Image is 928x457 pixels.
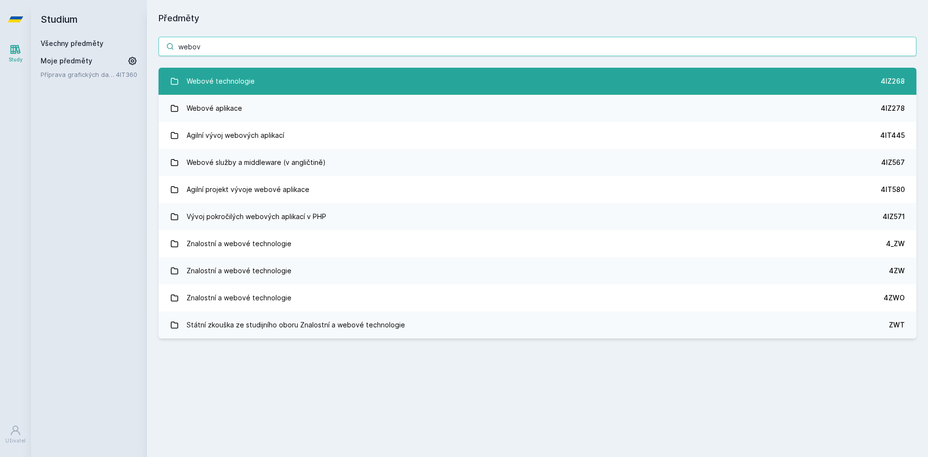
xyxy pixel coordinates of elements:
[159,122,916,149] a: Agilní vývoj webových aplikací 4IT445
[159,95,916,122] a: Webové aplikace 4IZ278
[187,288,291,308] div: Znalostní a webové technologie
[41,70,116,79] a: Příprava grafických dat pro aplikace IS
[187,207,326,226] div: Vývoj pokročilých webových aplikací v PHP
[159,68,916,95] a: Webové technologie 4IZ268
[881,76,905,86] div: 4IZ268
[159,176,916,203] a: Agilní projekt vývoje webové aplikace 4IT580
[886,239,905,249] div: 4_ZW
[187,126,284,145] div: Agilní vývoj webových aplikací
[187,261,291,280] div: Znalostní a webové technologie
[159,230,916,257] a: Znalostní a webové technologie 4_ZW
[5,437,26,444] div: Uživatel
[881,158,905,167] div: 4IZ567
[889,266,905,276] div: 4ZW
[41,56,92,66] span: Moje předměty
[159,12,916,25] h1: Předměty
[883,212,905,221] div: 4IZ571
[880,131,905,140] div: 4IT445
[187,72,255,91] div: Webové technologie
[187,153,326,172] div: Webové služby a middleware (v angličtině)
[116,71,137,78] a: 4IT360
[881,103,905,113] div: 4IZ278
[9,56,23,63] div: Study
[159,311,916,339] a: Státní zkouška ze studijního oboru Znalostní a webové technologie ZWT
[187,99,242,118] div: Webové aplikace
[159,149,916,176] a: Webové služby a middleware (v angličtině) 4IZ567
[41,39,103,47] a: Všechny předměty
[159,203,916,230] a: Vývoj pokročilých webových aplikací v PHP 4IZ571
[187,180,309,199] div: Agilní projekt vývoje webové aplikace
[159,37,916,56] input: Název nebo ident předmětu…
[187,234,291,253] div: Znalostní a webové technologie
[2,39,29,68] a: Study
[159,257,916,284] a: Znalostní a webové technologie 4ZW
[187,315,405,335] div: Státní zkouška ze studijního oboru Znalostní a webové technologie
[889,320,905,330] div: ZWT
[159,284,916,311] a: Znalostní a webové technologie 4ZWO
[2,420,29,449] a: Uživatel
[881,185,905,194] div: 4IT580
[884,293,905,303] div: 4ZWO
